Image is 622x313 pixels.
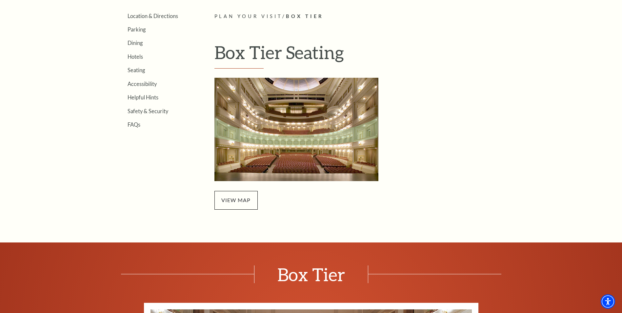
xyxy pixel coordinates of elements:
[214,12,514,21] p: /
[286,13,324,19] span: Box Tier
[214,13,283,19] span: Plan Your Visit
[128,108,168,114] a: Safety & Security
[128,13,178,19] a: Location & Directions
[254,265,368,283] span: Box Tier
[214,196,258,203] a: view map - open in a new tab
[214,191,258,209] span: view map
[128,121,140,128] a: FAQs
[128,81,157,87] a: Accessibility
[128,26,146,32] a: Parking
[128,94,158,100] a: Helpful Hints
[601,294,615,309] div: Accessibility Menu
[214,125,378,133] a: Box Tier Seating - open in a new tab
[128,67,145,73] a: Seating
[214,78,378,181] img: Box Tier Seating
[128,53,143,60] a: Hotels
[214,42,514,69] h1: Box Tier Seating
[128,40,143,46] a: Dining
